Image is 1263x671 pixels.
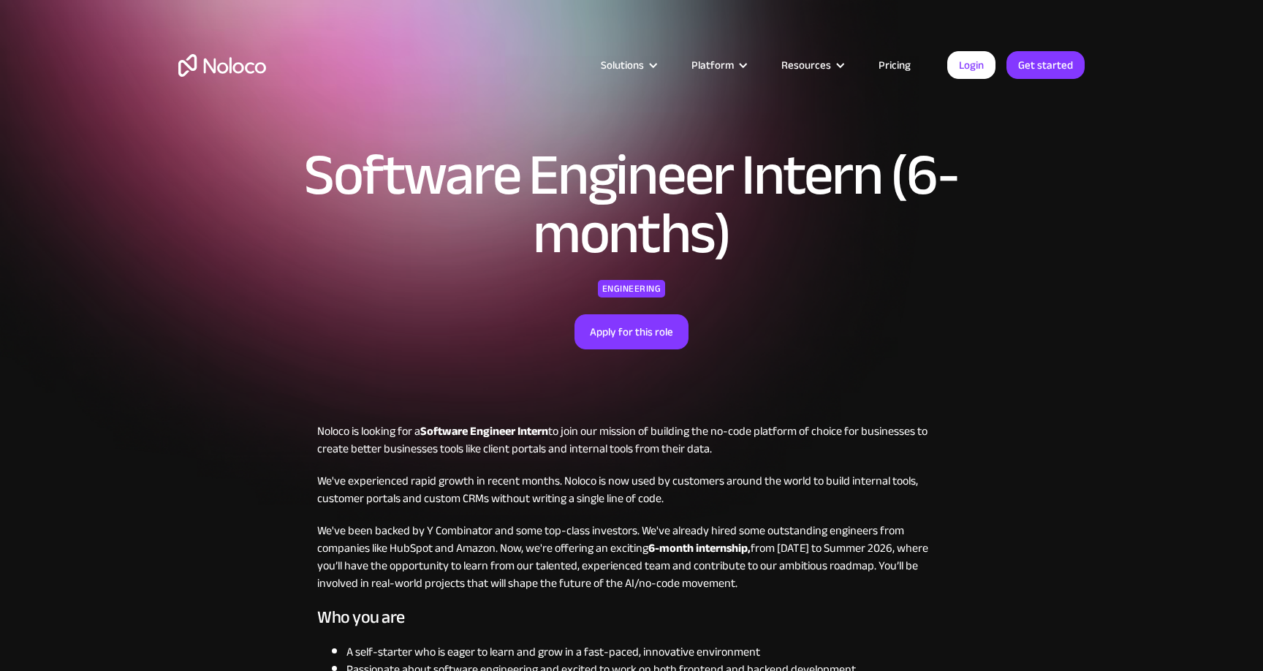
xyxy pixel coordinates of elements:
a: Pricing [860,56,929,75]
a: home [178,54,266,77]
p: Noloco is looking for a to join our mission of building the no-code platform of choice for busine... [317,422,946,458]
p: We've experienced rapid growth in recent months. Noloco is now used by customers around the world... [317,472,946,507]
li: A self-starter who is eager to learn and grow in a fast-paced, innovative environment [346,643,946,661]
div: Resources [781,56,831,75]
a: Apply for this role [574,314,689,349]
h1: Software Engineer Intern (6-months) [255,146,1008,263]
h3: Who you are [317,607,946,629]
a: Login [947,51,995,79]
strong: 6-month internship, [648,537,751,559]
strong: Software Engineer Intern [420,420,548,442]
div: Solutions [601,56,644,75]
p: We've been backed by Y Combinator and some top-class investors. We've already hired some outstand... [317,522,946,592]
div: Solutions [583,56,673,75]
div: Resources [763,56,860,75]
a: Get started [1006,51,1085,79]
div: Engineering [598,280,666,297]
div: Platform [673,56,763,75]
div: Platform [691,56,734,75]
